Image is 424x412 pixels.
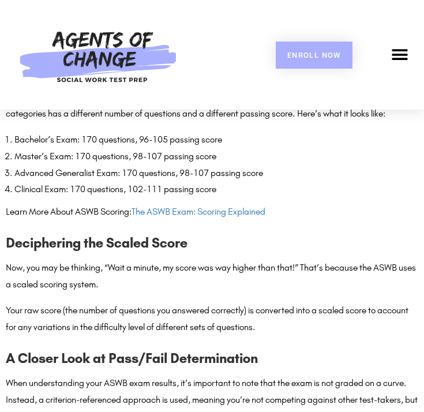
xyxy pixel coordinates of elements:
li: Master’s Exam: 170 questions, 98-107 passing score [14,148,418,165]
a: The ASWB Exam: Scoring Explained [132,206,265,217]
li: Bachelor’s Exam: 170 questions, 96-105 passing score [14,132,418,148]
li: Clinical Exam: 170 questions, 102-111 passing score [14,181,418,198]
span: Enroll Now [287,51,341,59]
p: Learn More About ASWB Scoring: [6,204,418,220]
a: Enroll Now [276,42,352,69]
div: Menu Toggle [387,42,412,68]
p: Now, you may be thinking, “Wait a minute, my score was way higher than that!” That’s because the ... [6,260,418,293]
p: Your raw score (the number of questions you answered correctly) is converted into a scaled score ... [6,302,418,336]
h3: A Closer Look at Pass/Fail Determination [6,347,418,369]
h3: Deciphering the Scaled Score [6,232,418,254]
li: Advanced Generalist Exam: 170 questions, 98-107 passing score [14,165,418,182]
